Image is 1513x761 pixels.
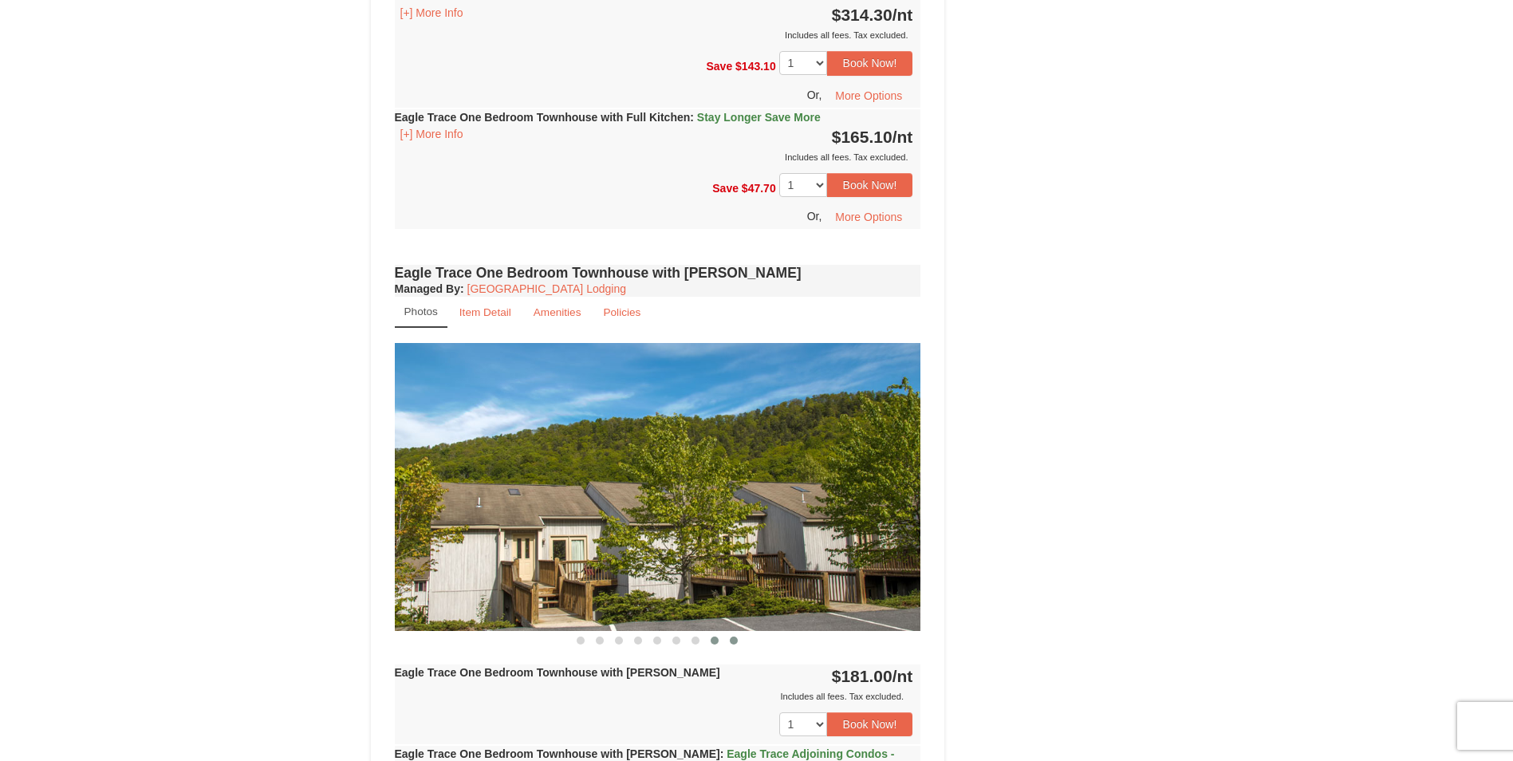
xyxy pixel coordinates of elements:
span: Save [706,60,732,73]
button: Book Now! [827,51,913,75]
span: /nt [892,6,913,24]
div: Includes all fees. Tax excluded. [395,27,913,43]
small: Amenities [534,306,581,318]
a: Amenities [523,297,592,328]
span: Or, [807,88,822,101]
small: Item Detail [459,306,511,318]
button: [+] More Info [395,125,469,143]
a: Policies [593,297,651,328]
a: [GEOGRAPHIC_DATA] Lodging [467,282,626,295]
span: : [720,747,724,760]
img: 18876286-30-3377e3be.jpg [395,343,921,631]
button: Book Now! [827,712,913,736]
strong: Eagle Trace One Bedroom Townhouse with [PERSON_NAME] [395,666,720,679]
span: /nt [892,667,913,685]
span: : [690,111,694,124]
button: Book Now! [827,173,913,197]
span: $47.70 [742,181,776,194]
span: $314.30 [832,6,892,24]
span: Save [712,181,739,194]
span: $143.10 [735,60,776,73]
a: Photos [395,297,447,328]
button: More Options [825,205,912,229]
span: /nt [892,128,913,146]
button: [+] More Info [395,4,469,22]
span: Or, [807,210,822,223]
div: Includes all fees. Tax excluded. [395,149,913,165]
small: Policies [603,306,640,318]
strong: Eagle Trace One Bedroom Townhouse with Full Kitchen [395,111,821,124]
strong: $181.00 [832,667,913,685]
h4: Eagle Trace One Bedroom Townhouse with [PERSON_NAME] [395,265,921,281]
a: Item Detail [449,297,522,328]
strong: : [395,282,464,295]
span: Stay Longer Save More [697,111,821,124]
span: Managed By [395,282,460,295]
span: $165.10 [832,128,892,146]
button: More Options [825,84,912,108]
small: Photos [404,306,438,317]
div: Includes all fees. Tax excluded. [395,688,913,704]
